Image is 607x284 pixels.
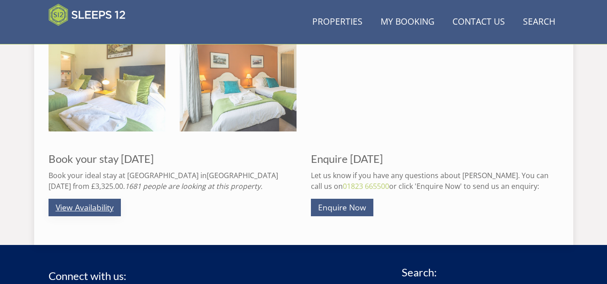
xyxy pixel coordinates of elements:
[49,170,297,192] p: Book your ideal stay at [GEOGRAPHIC_DATA] in [DATE] from £3,325.00.
[311,153,559,165] h3: Enquire [DATE]
[44,31,138,39] iframe: Customer reviews powered by Trustpilot
[402,267,559,278] h3: Search:
[125,181,262,191] i: 1681 people are looking at this property.
[449,12,509,32] a: Contact Us
[49,15,165,131] img: Heddinay - Bedroom 15 has zip and link beds (super king or twin) and an ensuite wet room
[49,199,121,216] a: View Availability
[311,170,559,192] p: Let us know if you have any questions about [PERSON_NAME]. You can call us on or click 'Enquire N...
[311,199,373,216] a: Enquire Now
[519,12,559,32] a: Search
[343,181,389,191] a: 01823 665500
[207,170,278,180] a: [GEOGRAPHIC_DATA]
[49,4,126,26] img: Sleeps 12
[377,12,438,32] a: My Booking
[309,12,366,32] a: Properties
[180,15,297,131] img: Heddinay - Bedroom 16 has zip and link beds (super king or twin) and an ensuite bathroom
[49,153,297,165] h3: Book your stay [DATE]
[49,270,126,282] h3: Connect with us:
